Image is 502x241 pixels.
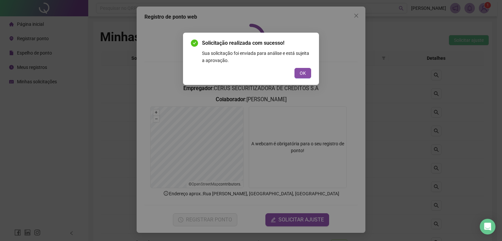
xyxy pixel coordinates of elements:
span: OK [300,70,306,77]
button: OK [294,68,311,78]
div: Sua solicitação foi enviada para análise e está sujeita a aprovação. [202,50,311,64]
span: check-circle [191,40,198,47]
div: Open Intercom Messenger [480,219,495,234]
span: Solicitação realizada com sucesso! [202,39,311,47]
